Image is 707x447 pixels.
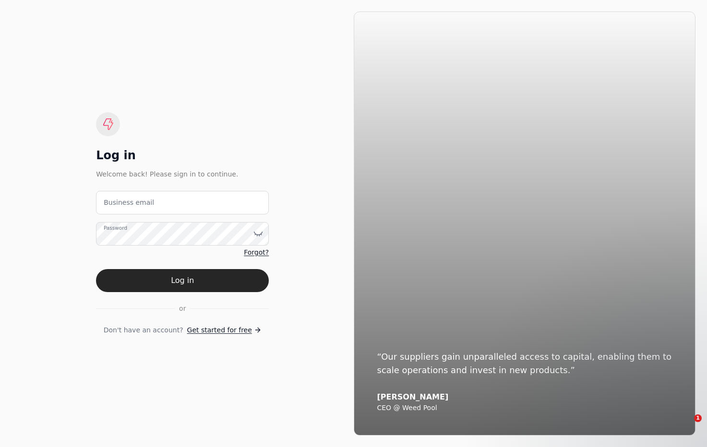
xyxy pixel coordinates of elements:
label: Password [104,224,127,232]
div: CEO @ Weed Pool [377,404,672,412]
div: “Our suppliers gain unparalleled access to capital, enabling them to scale operations and invest ... [377,350,672,377]
span: 1 [694,414,702,422]
span: or [179,304,186,314]
div: Log in [96,148,269,163]
span: Get started for free [187,325,252,335]
div: [PERSON_NAME] [377,392,672,402]
iframe: Intercom live chat [674,414,697,437]
div: Welcome back! Please sign in to continue. [96,169,269,179]
a: Forgot? [244,247,269,258]
a: Get started for free [187,325,262,335]
button: Log in [96,269,269,292]
label: Business email [104,198,154,208]
span: Don't have an account? [104,325,183,335]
